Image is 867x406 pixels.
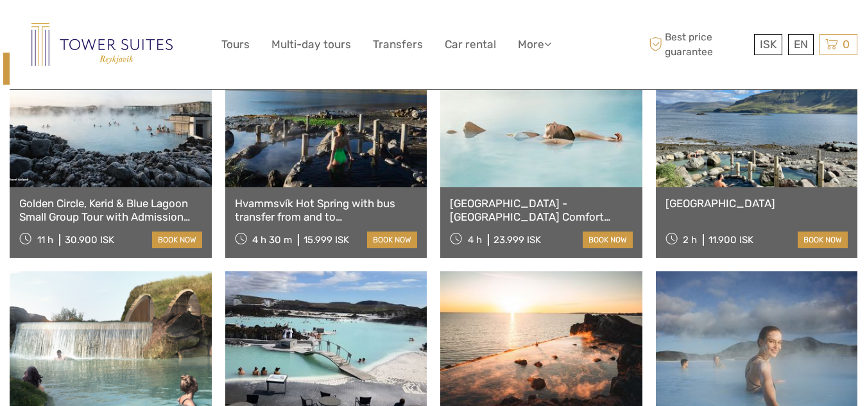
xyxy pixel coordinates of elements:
span: ISK [760,38,777,51]
a: Golden Circle, Kerid & Blue Lagoon Small Group Tour with Admission Ticket [19,197,202,223]
a: Transfers [373,35,423,54]
a: Car rental [445,35,496,54]
a: Hvammsvík Hot Spring with bus transfer from and to [GEOGRAPHIC_DATA] [235,197,418,223]
a: Multi-day tours [271,35,351,54]
span: 0 [841,38,852,51]
span: 11 h [37,234,53,246]
span: 4 h [468,234,482,246]
a: book now [583,232,633,248]
p: We're away right now. Please check back later! [18,22,145,33]
a: Tours [221,35,250,54]
div: 15.999 ISK [304,234,349,246]
div: 23.999 ISK [494,234,541,246]
div: EN [788,34,814,55]
div: BEST SELLER [3,53,47,85]
a: More [518,35,551,54]
img: Reykjavik Residence [31,23,173,66]
span: 2 h [683,234,697,246]
a: book now [798,232,848,248]
a: [GEOGRAPHIC_DATA] [665,197,848,210]
div: 30.900 ISK [65,234,114,246]
a: book now [152,232,202,248]
button: Open LiveChat chat widget [148,20,163,35]
a: book now [367,232,417,248]
div: 11.900 ISK [708,234,753,246]
a: [GEOGRAPHIC_DATA] - [GEOGRAPHIC_DATA] Comfort including admission [450,197,633,223]
span: 4 h 30 m [252,234,292,246]
span: Best price guarantee [646,30,751,58]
